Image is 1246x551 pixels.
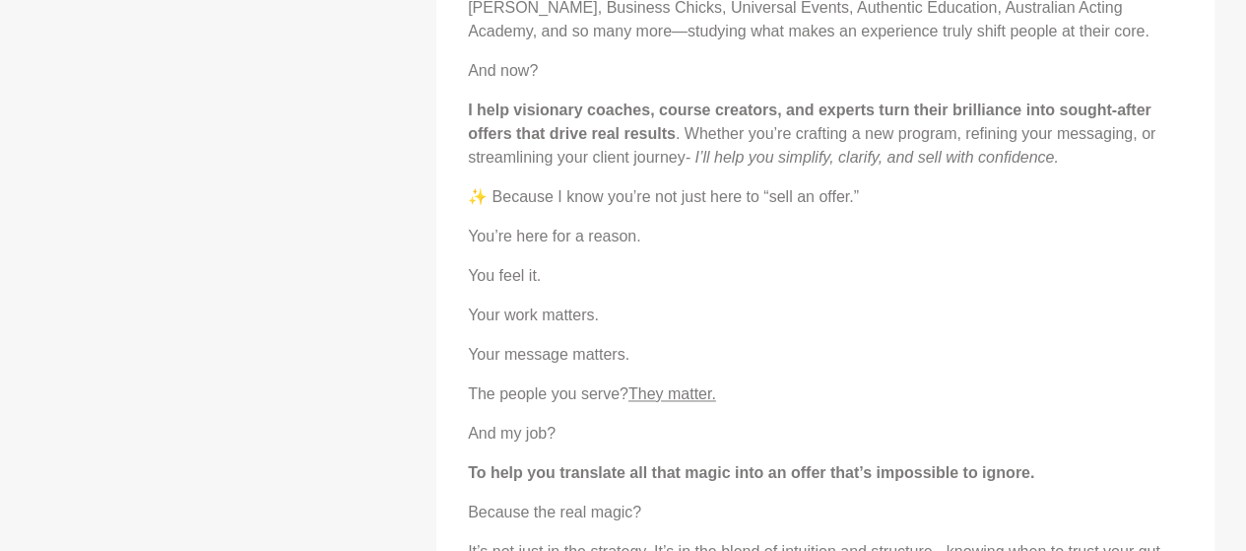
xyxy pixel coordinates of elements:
[628,385,716,402] span: They matter.
[468,501,1183,524] p: Because the real magic?
[468,382,1183,406] p: The people you serve?
[468,422,1183,446] p: And my job?
[468,59,1183,83] p: And now?
[686,149,1059,166] em: - I’ll help you simplify, clarify, and sell with confidence.
[468,102,1151,142] strong: I help visionary coaches, course creators, and experts turn their brilliance into sought-after of...
[468,343,1183,367] p: Your message matters.
[468,99,1183,170] p: . Whether you’re crafting a new program, refining your messaging, or streamlining your client jou...
[468,464,1034,481] strong: To help you translate all that magic into an offer that’s impossible to ignore.
[468,304,1183,327] p: Your work matters.
[468,185,1183,209] p: ✨ Because I know you’re not just here to “sell an offer.”
[468,264,1183,288] p: You feel it.
[468,225,1183,248] p: You’re here for a reason.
